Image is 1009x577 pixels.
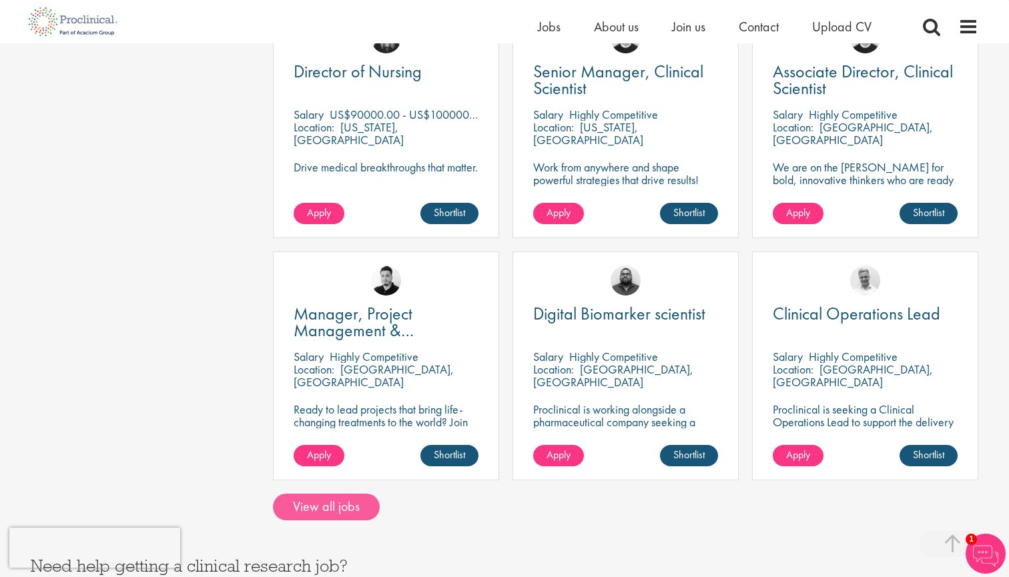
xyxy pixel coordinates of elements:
p: US$90000.00 - US$100000.00 per annum [330,107,536,122]
p: Ready to lead projects that bring life-changing treatments to the world? Join our client at the f... [294,403,478,466]
span: Location: [533,362,574,377]
p: [GEOGRAPHIC_DATA], [GEOGRAPHIC_DATA] [294,362,454,390]
p: Highly Competitive [569,107,658,122]
a: Shortlist [420,445,478,466]
h3: Need help getting a clinical research job? [31,557,978,574]
a: Director of Nursing [294,63,478,80]
a: Contact [739,18,779,35]
span: Salary [533,349,563,364]
span: Apply [786,205,810,219]
span: Salary [294,349,324,364]
a: Digital Biomarker scientist [533,306,718,322]
a: Apply [533,203,584,224]
span: Location: [294,362,334,377]
span: Salary [773,349,803,364]
a: Apply [533,445,584,466]
p: [US_STATE], [GEOGRAPHIC_DATA] [533,119,643,147]
a: Join us [672,18,705,35]
p: Highly Competitive [809,107,898,122]
span: Apply [307,448,331,462]
iframe: reCAPTCHA [9,528,180,568]
img: Chatbot [966,534,1006,574]
p: Proclinical is working alongside a pharmaceutical company seeking a Digital Biomarker Scientist t... [533,403,718,466]
a: Senior Manager, Clinical Scientist [533,63,718,97]
span: Salary [773,107,803,122]
p: Proclinical is seeking a Clinical Operations Lead to support the delivery of clinical trials in o... [773,403,958,441]
p: Work from anywhere and shape powerful strategies that drive results! Enjoy the freedom of remote ... [533,161,718,211]
span: Apply [547,448,571,462]
p: We are on the [PERSON_NAME] for bold, innovative thinkers who are ready to help push the boundari... [773,161,958,224]
p: [GEOGRAPHIC_DATA], [GEOGRAPHIC_DATA] [533,362,693,390]
a: Apply [294,445,344,466]
a: Upload CV [812,18,872,35]
p: Highly Competitive [809,349,898,364]
a: Shortlist [660,445,718,466]
a: Associate Director, Clinical Scientist [773,63,958,97]
span: Location: [773,119,813,135]
span: Apply [307,205,331,219]
span: Location: [773,362,813,377]
a: Apply [773,203,823,224]
a: Manager, Project Management & Operational Delivery [294,306,478,339]
p: Drive medical breakthroughs that matter. [294,161,478,173]
span: Manager, Project Management & Operational Delivery [294,302,437,358]
a: About us [594,18,639,35]
a: Shortlist [660,203,718,224]
span: Location: [294,119,334,135]
img: Ashley Bennett [611,265,641,296]
span: Senior Manager, Clinical Scientist [533,60,703,99]
a: Shortlist [900,203,958,224]
span: Apply [547,205,571,219]
p: Highly Competitive [330,349,418,364]
img: Anderson Maldonado [371,265,401,296]
span: Clinical Operations Lead [773,302,940,325]
a: Jobs [538,18,561,35]
img: Joshua Bye [850,265,880,296]
a: View all jobs [273,494,380,520]
a: Apply [773,445,823,466]
p: [GEOGRAPHIC_DATA], [GEOGRAPHIC_DATA] [773,119,933,147]
p: Highly Competitive [569,349,658,364]
span: Associate Director, Clinical Scientist [773,60,953,99]
span: Salary [533,107,563,122]
span: Salary [294,107,324,122]
a: Shortlist [420,203,478,224]
span: Location: [533,119,574,135]
span: Apply [786,448,810,462]
p: [GEOGRAPHIC_DATA], [GEOGRAPHIC_DATA] [773,362,933,390]
span: 1 [966,534,977,545]
p: [US_STATE], [GEOGRAPHIC_DATA] [294,119,404,147]
a: Shortlist [900,445,958,466]
span: Director of Nursing [294,60,422,83]
span: Digital Biomarker scientist [533,302,705,325]
a: Clinical Operations Lead [773,306,958,322]
a: Apply [294,203,344,224]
